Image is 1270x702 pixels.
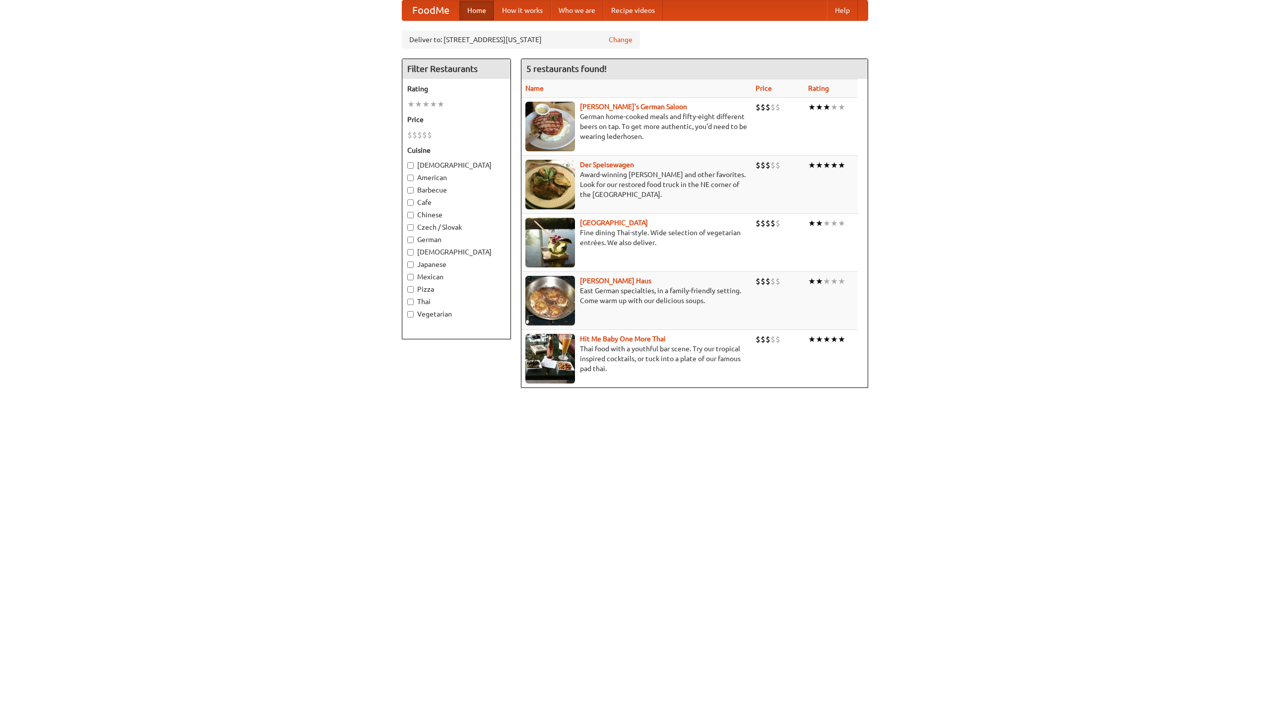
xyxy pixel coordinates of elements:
li: $ [770,218,775,229]
li: ★ [823,276,830,287]
li: ★ [808,218,816,229]
img: esthers.jpg [525,102,575,151]
label: Japanese [407,259,506,269]
a: Der Speisewagen [580,161,634,169]
li: $ [775,276,780,287]
label: Thai [407,297,506,307]
label: Czech / Slovak [407,222,506,232]
li: $ [761,334,765,345]
h4: Filter Restaurants [402,59,510,79]
label: [DEMOGRAPHIC_DATA] [407,247,506,257]
li: $ [765,102,770,113]
li: ★ [830,160,838,171]
li: ★ [823,102,830,113]
input: Chinese [407,212,414,218]
li: ★ [808,276,816,287]
label: German [407,235,506,245]
li: ★ [415,99,422,110]
input: Mexican [407,274,414,280]
li: ★ [838,276,845,287]
p: German home-cooked meals and fifty-eight different beers on tap. To get more authentic, you'd nee... [525,112,748,141]
li: ★ [808,160,816,171]
p: Thai food with a youthful bar scene. Try our tropical inspired cocktails, or tuck into a plate of... [525,344,748,374]
li: $ [761,218,765,229]
input: Vegetarian [407,311,414,318]
label: Barbecue [407,185,506,195]
p: Fine dining Thai-style. Wide selection of vegetarian entrées. We also deliver. [525,228,748,248]
li: ★ [823,218,830,229]
li: $ [765,276,770,287]
label: Vegetarian [407,309,506,319]
input: German [407,237,414,243]
li: ★ [830,334,838,345]
li: ★ [838,218,845,229]
li: ★ [407,99,415,110]
h5: Price [407,115,506,125]
li: ★ [816,276,823,287]
a: [GEOGRAPHIC_DATA] [580,219,648,227]
li: $ [422,129,427,140]
label: [DEMOGRAPHIC_DATA] [407,160,506,170]
li: ★ [816,102,823,113]
li: $ [412,129,417,140]
input: Barbecue [407,187,414,193]
li: $ [761,276,765,287]
li: ★ [816,160,823,171]
li: ★ [823,334,830,345]
li: ★ [830,102,838,113]
a: Rating [808,84,829,92]
li: $ [770,334,775,345]
label: American [407,173,506,183]
label: Chinese [407,210,506,220]
div: Deliver to: [STREET_ADDRESS][US_STATE] [402,31,640,49]
li: $ [756,276,761,287]
input: Pizza [407,286,414,293]
li: $ [756,102,761,113]
a: Price [756,84,772,92]
a: Name [525,84,544,92]
li: $ [775,102,780,113]
a: [PERSON_NAME]'s German Saloon [580,103,687,111]
li: $ [775,218,780,229]
li: ★ [838,102,845,113]
input: Japanese [407,261,414,268]
img: speisewagen.jpg [525,160,575,209]
h5: Cuisine [407,145,506,155]
a: [PERSON_NAME] Haus [580,277,651,285]
li: ★ [430,99,437,110]
li: $ [770,102,775,113]
a: Help [827,0,858,20]
li: $ [765,160,770,171]
li: ★ [823,160,830,171]
img: kohlhaus.jpg [525,276,575,325]
a: Change [609,35,633,45]
li: $ [427,129,432,140]
li: $ [756,218,761,229]
li: $ [770,276,775,287]
a: How it works [494,0,551,20]
ng-pluralize: 5 restaurants found! [526,64,607,73]
li: ★ [830,218,838,229]
a: FoodMe [402,0,459,20]
input: American [407,175,414,181]
li: ★ [808,334,816,345]
li: $ [761,102,765,113]
label: Cafe [407,197,506,207]
li: ★ [816,218,823,229]
li: $ [417,129,422,140]
li: ★ [422,99,430,110]
li: $ [756,160,761,171]
p: East German specialties, in a family-friendly setting. Come warm up with our delicious soups. [525,286,748,306]
input: Thai [407,299,414,305]
li: ★ [437,99,444,110]
input: Czech / Slovak [407,224,414,231]
a: Home [459,0,494,20]
li: $ [765,334,770,345]
a: Hit Me Baby One More Thai [580,335,666,343]
li: $ [770,160,775,171]
li: $ [775,334,780,345]
label: Pizza [407,284,506,294]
